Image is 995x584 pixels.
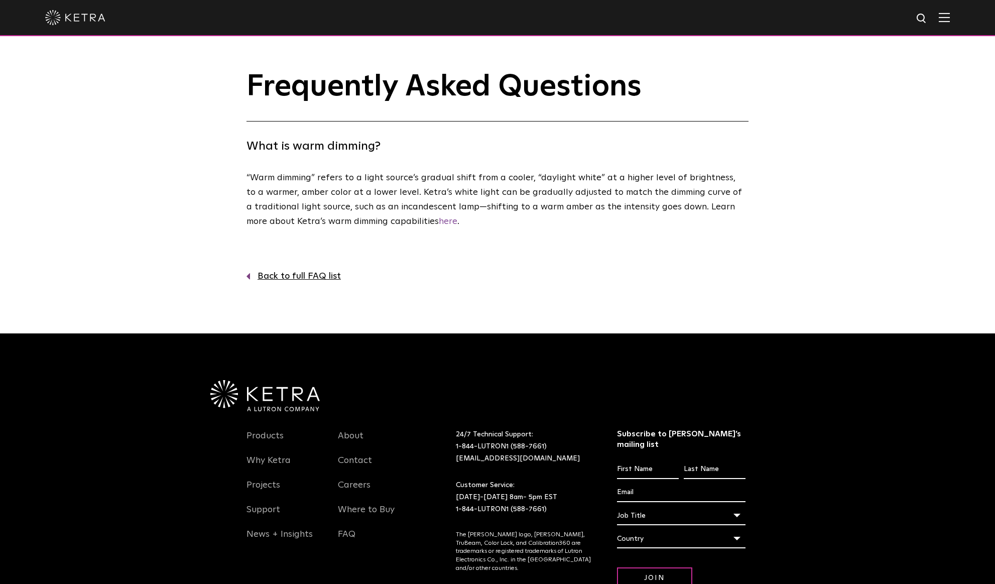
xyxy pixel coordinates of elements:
a: Projects [246,480,280,503]
a: Back to full FAQ list [246,269,749,284]
input: First Name [617,460,679,479]
img: search icon [916,13,928,25]
p: 24/7 Technical Support: [456,429,592,464]
a: Why Ketra [246,455,291,478]
div: Job Title [617,506,746,525]
h1: Frequently Asked Questions [246,70,749,122]
a: [EMAIL_ADDRESS][DOMAIN_NAME] [456,455,580,462]
img: Ketra-aLutronCo_White_RGB [210,380,320,411]
a: Products [246,430,284,453]
a: 1-844-LUTRON1 (588-7661) [456,443,547,450]
a: Where to Buy [338,504,395,527]
a: Support [246,504,280,527]
div: Navigation Menu [246,429,323,552]
a: 1-844-LUTRON1 (588-7661) [456,506,547,513]
a: FAQ [338,529,355,552]
p: Customer Service: [DATE]-[DATE] 8am- 5pm EST [456,480,592,515]
a: News + Insights [246,529,313,552]
img: Hamburger%20Nav.svg [939,13,950,22]
a: About [338,430,363,453]
input: Last Name [684,460,745,479]
img: ketra-logo-2019-white [45,10,105,25]
h3: Subscribe to [PERSON_NAME]’s mailing list [617,429,746,450]
h4: What is warm dimming? [246,137,749,156]
a: here [439,217,457,226]
a: Careers [338,480,370,503]
div: Navigation Menu [338,429,414,552]
input: Email [617,483,746,502]
p: “Warm dimming” refers to a light source’s gradual shift from a cooler, “daylight white” at a high... [246,171,743,228]
p: The [PERSON_NAME] logo, [PERSON_NAME], TruBeam, Color Lock, and Calibration360 are trademarks or ... [456,531,592,573]
div: Country [617,529,746,548]
a: Contact [338,455,372,478]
